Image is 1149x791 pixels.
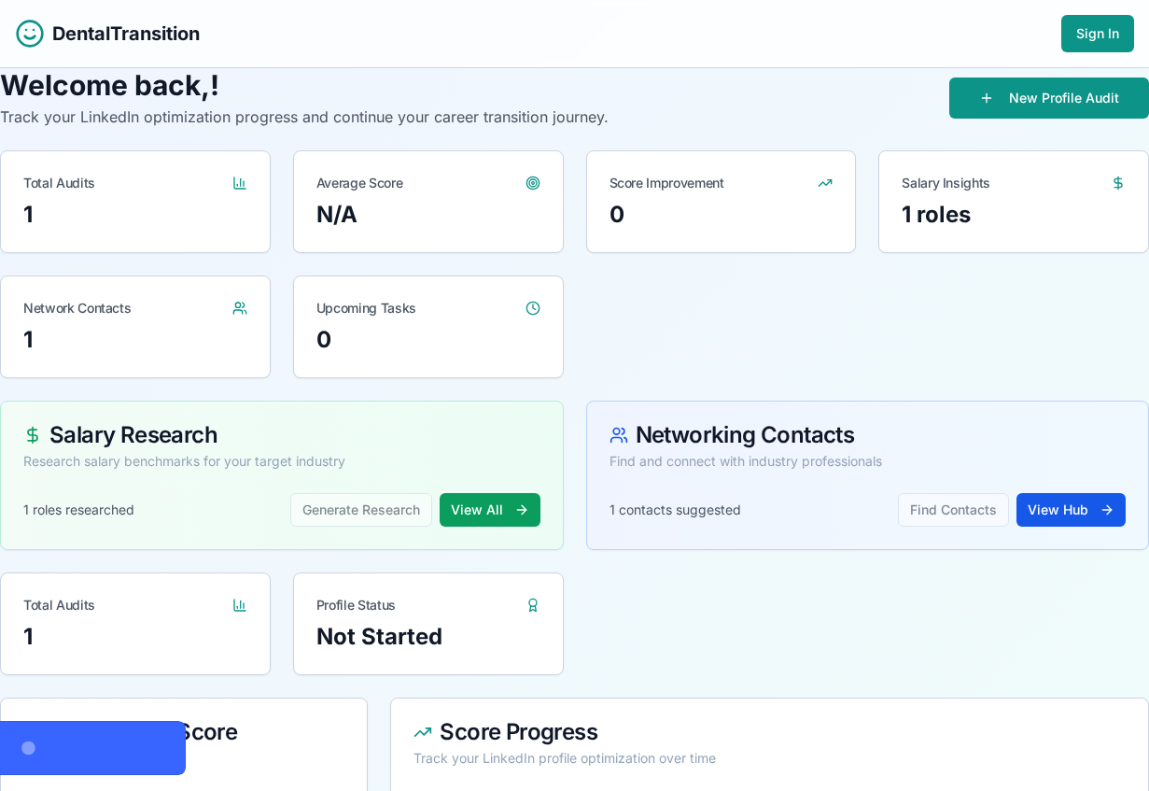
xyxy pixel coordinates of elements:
[610,452,1127,471] div: Find and connect with industry professionals
[610,200,834,230] div: 0
[316,200,540,230] div: N/A
[902,200,1126,230] div: 1 roles
[1061,15,1134,52] button: Sign In
[23,501,134,519] p: 1 roles researched
[23,174,95,192] div: Total Audits
[23,325,247,355] div: 1
[23,299,131,318] div: Network Contacts
[316,622,540,652] div: Not Started
[440,493,540,527] button: View All
[316,299,416,318] div: Upcoming Tasks
[610,501,741,519] p: 1 contacts suggested
[902,174,990,192] div: Salary Insights
[949,78,1149,119] button: New Profile Audit
[413,721,1126,743] div: Score Progress
[610,174,724,192] div: Score Improvement
[413,749,1126,768] div: Track your LinkedIn profile optimization over time
[23,622,247,652] div: 1
[52,21,200,47] span: DentalTransition
[610,424,1127,446] div: Networking Contacts
[23,200,247,230] div: 1
[316,325,540,355] div: 0
[23,452,540,471] div: Research salary benchmarks for your target industry
[316,596,396,614] div: Profile Status
[316,174,402,192] div: Average Score
[23,596,95,614] div: Total Audits
[23,424,540,446] div: Salary Research
[1016,493,1126,527] button: View Hub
